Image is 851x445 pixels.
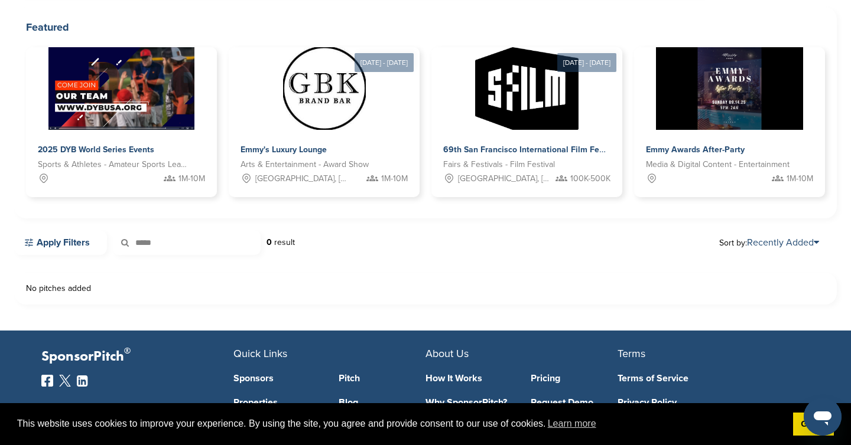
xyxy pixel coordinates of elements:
img: Sponsorpitch & [656,47,803,130]
span: [GEOGRAPHIC_DATA], [GEOGRAPHIC_DATA] [458,172,552,185]
span: 1M-10M [178,172,205,185]
strong: 0 [267,237,272,247]
a: [DATE] - [DATE] Sponsorpitch & Emmy's Luxury Lounge Arts & Entertainment - Award Show [GEOGRAPHIC... [229,28,420,197]
span: 69th San Francisco International Film Festival [443,145,620,155]
a: How It Works [425,374,513,383]
div: No pitches added [26,284,825,293]
span: Media & Digital Content - Entertainment [646,158,790,171]
img: Sponsorpitch & [283,47,366,130]
p: SponsorPitch [41,348,233,365]
a: Recently Added [747,237,819,248]
span: Quick Links [233,347,287,360]
img: Sponsorpitch & [475,47,579,130]
h2: Featured [26,19,825,35]
span: 1M-10M [787,172,813,185]
a: Properties [233,398,321,407]
span: About Us [425,347,469,360]
a: Privacy Policy [618,398,792,407]
a: Pricing [531,374,618,383]
img: Facebook [41,375,53,387]
span: 2025 DYB World Series Events [38,145,154,155]
span: Sort by: [719,238,819,247]
a: Request Demo [531,398,618,407]
a: Terms of Service [618,374,792,383]
a: Apply Filters [14,230,107,255]
a: dismiss cookie message [793,413,834,436]
span: Sports & Athletes - Amateur Sports Leagues [38,158,187,171]
a: Blog [339,398,426,407]
a: learn more about cookies [546,415,598,433]
span: Fairs & Festivals - Film Festival [443,158,555,171]
a: Why SponsorPitch? [425,398,513,407]
img: Sponsorpitch & [48,47,194,130]
span: Arts & Entertainment - Award Show [241,158,369,171]
span: This website uses cookies to improve your experience. By using the site, you agree and provide co... [17,415,784,433]
a: Sponsorpitch & Emmy Awards After-Party Media & Digital Content - Entertainment 1M-10M [634,47,825,197]
div: [DATE] - [DATE] [557,53,616,72]
a: [DATE] - [DATE] Sponsorpitch & 69th San Francisco International Film Festival Fairs & Festivals -... [431,28,622,197]
a: Sponsors [233,374,321,383]
span: [GEOGRAPHIC_DATA], [GEOGRAPHIC_DATA] [255,172,349,185]
span: 1M-10M [381,172,408,185]
a: Pitch [339,374,426,383]
iframe: Button to launch messaging window [804,398,842,436]
span: ® [124,343,131,358]
a: Sponsorpitch & 2025 DYB World Series Events Sports & Athletes - Amateur Sports Leagues 1M-10M [26,47,217,197]
img: Twitter [59,375,71,387]
span: result [274,237,295,247]
span: Emmy Awards After-Party [646,145,745,155]
div: [DATE] - [DATE] [355,53,414,72]
span: Terms [618,347,645,360]
span: Emmy's Luxury Lounge [241,145,327,155]
span: 100K-500K [570,172,610,185]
